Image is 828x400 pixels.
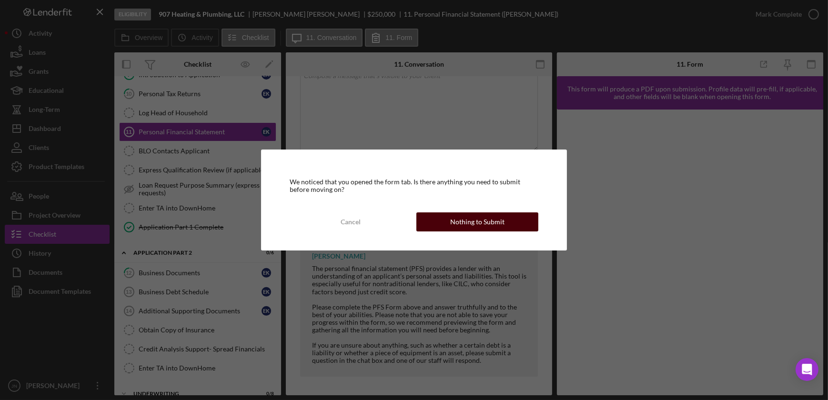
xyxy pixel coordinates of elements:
[796,358,818,381] div: Open Intercom Messenger
[290,178,538,193] div: We noticed that you opened the form tab. Is there anything you need to submit before moving on?
[290,212,412,231] button: Cancel
[450,212,505,231] div: Nothing to Submit
[416,212,538,231] button: Nothing to Submit
[341,212,361,231] div: Cancel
